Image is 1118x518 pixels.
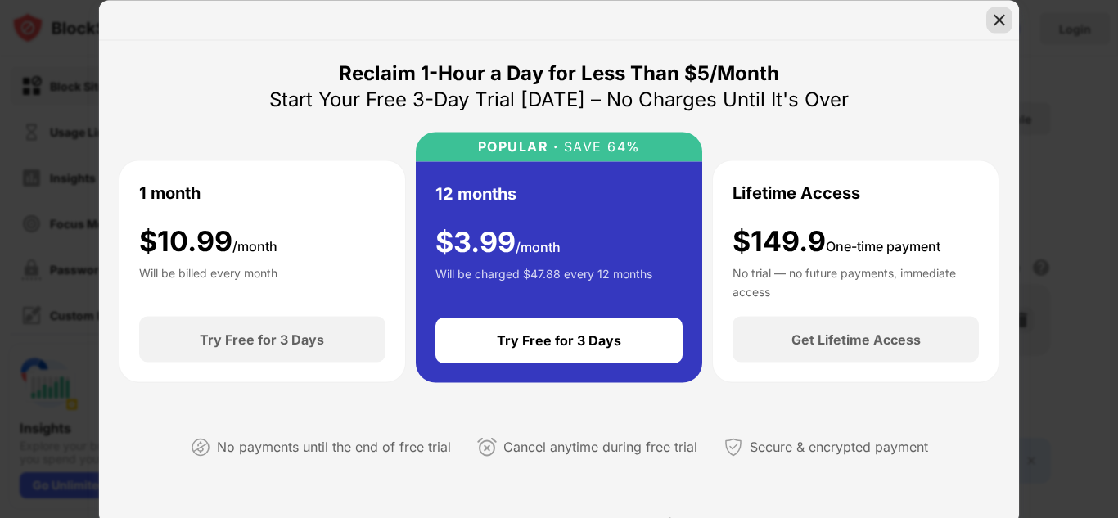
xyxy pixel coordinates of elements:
span: /month [516,238,561,254]
span: /month [232,237,277,254]
div: Try Free for 3 Days [497,332,621,349]
div: No payments until the end of free trial [217,435,451,459]
div: $ 10.99 [139,224,277,258]
div: 1 month [139,180,201,205]
div: Start Your Free 3-Day Trial [DATE] – No Charges Until It's Over [269,86,849,112]
div: Will be charged $47.88 every 12 months [435,265,652,298]
div: Reclaim 1-Hour a Day for Less Than $5/Month [339,60,779,86]
div: $ 3.99 [435,225,561,259]
div: Lifetime Access [733,180,860,205]
div: $149.9 [733,224,940,258]
div: No trial — no future payments, immediate access [733,264,979,297]
div: POPULAR · [478,138,559,154]
div: Get Lifetime Access [791,331,921,348]
div: Cancel anytime during free trial [503,435,697,459]
div: Will be billed every month [139,264,277,297]
div: SAVE 64% [558,138,641,154]
div: Try Free for 3 Days [200,331,324,348]
img: secured-payment [724,437,743,457]
div: Secure & encrypted payment [750,435,928,459]
img: cancel-anytime [477,437,497,457]
div: 12 months [435,181,516,205]
img: not-paying [191,437,210,457]
span: One-time payment [826,237,940,254]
